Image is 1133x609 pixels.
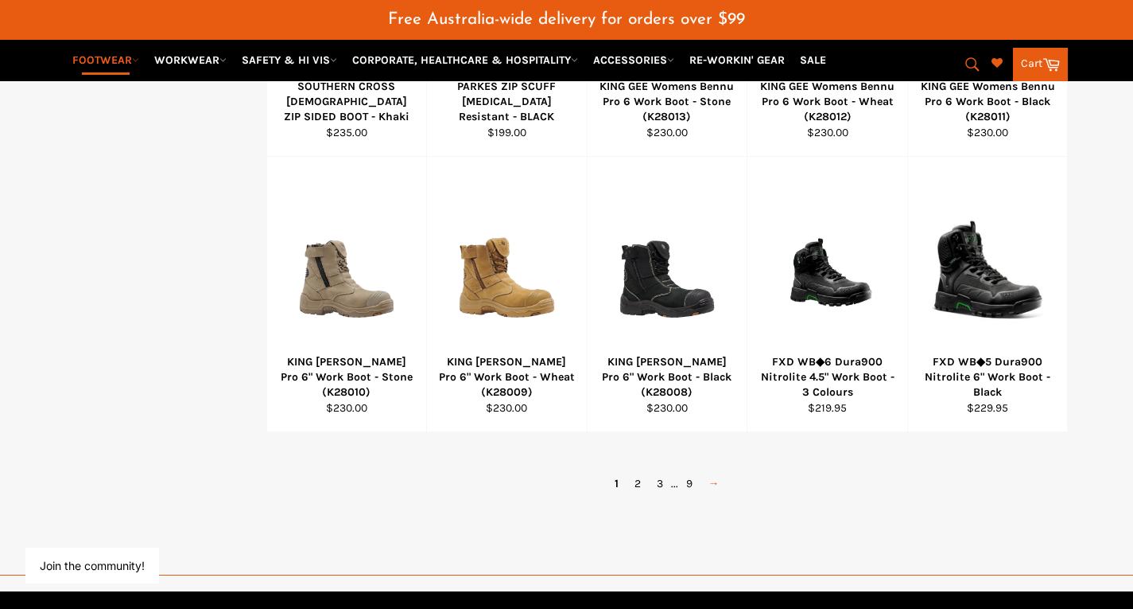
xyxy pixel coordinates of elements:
a: FOOTWEAR [66,46,146,74]
div: KING GEE Womens Bennu Pro 6 Work Boot - Black (K28011) [918,79,1057,125]
div: KING GEE Womens Bennu Pro 6 Work Boot - Stone (K28013) [597,79,737,125]
a: RE-WORKIN' GEAR [683,46,791,74]
a: CORPORATE, HEALTHCARE & HOSPITALITY [346,46,584,74]
div: KING GEE Womens Bennu Pro 6 Work Boot - Wheat (K28012) [758,79,898,125]
div: KING [PERSON_NAME] Pro 6" Work Boot - Black (K28008) [597,354,737,400]
button: Join the community! [40,559,145,572]
div: STEEL BLUE 812658 PARKES ZIP SCUFF [MEDICAL_DATA] Resistant - BLACK [437,64,577,125]
a: FXD WB◆6 Dura900 Nitrolite 4.5FXD WB◆6 Dura900 Nitrolite 4.5" Work Boot - 3 Colours$219.95 [747,157,907,432]
span: 1 [607,472,627,495]
a: FXD WB◆5 Dura900 Nitrolite 6FXD WB◆5 Dura900 Nitrolite 6" Work Boot - Black$229.95 [907,157,1068,432]
a: Cart [1013,48,1068,81]
a: 3 [649,472,671,495]
div: FXD WB◆6 Dura900 Nitrolite 4.5" Work Boot - 3 Colours [758,354,898,400]
div: KING [PERSON_NAME] Pro 6" Work Boot - Wheat (K28009) [437,354,577,400]
a: ACCESSORIES [587,46,681,74]
a: → [700,472,728,495]
a: SALE [793,46,832,74]
a: KING GEE Bennu Pro 6KING [PERSON_NAME] Pro 6" Work Boot - Wheat (K28009)$230.00 [426,157,587,432]
span: ... [671,477,678,490]
div: FXD WB◆5 Dura900 Nitrolite 6" Work Boot - Black [918,354,1057,400]
div: KING [PERSON_NAME] Pro 6" Work Boot - Stone (K28010) [277,354,417,400]
div: STEEL BLUE 512761 SOUTHERN CROSS [DEMOGRAPHIC_DATA] ZIP SIDED BOOT - Khaki [277,64,417,125]
a: KING GEE Bennu Pro 6KING [PERSON_NAME] Pro 6" Work Boot - Stone (K28010)$230.00 [266,157,427,432]
span: Free Australia-wide delivery for orders over $99 [388,11,745,28]
a: KING GEE Bennu Pro 6KING [PERSON_NAME] Pro 6" Work Boot - Black (K28008)$230.00 [587,157,747,432]
a: 9 [678,472,700,495]
a: SAFETY & HI VIS [235,46,343,74]
a: 2 [627,472,649,495]
a: WORKWEAR [148,46,233,74]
